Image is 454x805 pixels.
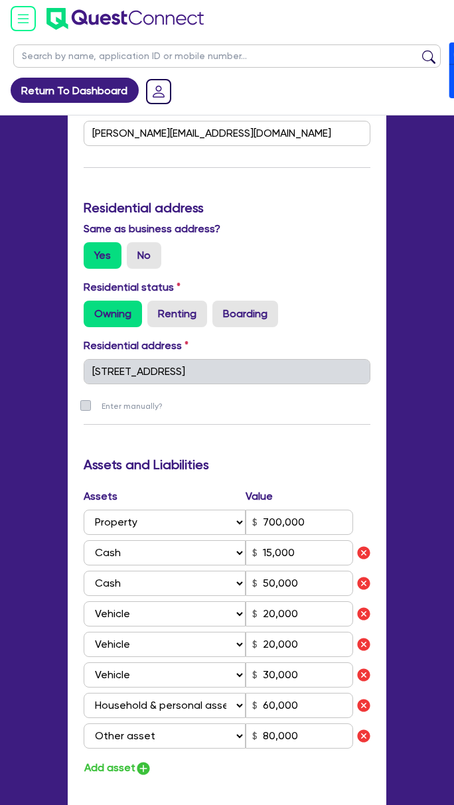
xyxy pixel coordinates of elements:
input: Value [246,723,353,749]
a: Dropdown toggle [141,74,176,109]
label: No [127,242,161,269]
img: quest-connect-logo-blue [46,8,204,30]
img: icon remove asset liability [356,697,372,713]
label: Renting [147,301,207,327]
input: Value [246,510,353,535]
label: Boarding [212,301,278,327]
label: Residential address [84,338,189,354]
label: Yes [84,242,121,269]
label: Value [246,488,273,504]
input: Value [246,632,353,657]
h3: Residential address [84,200,370,216]
input: Value [246,693,353,718]
img: icon remove asset liability [356,636,372,652]
img: icon remove asset liability [356,667,372,683]
img: icon-menu-open [11,6,36,31]
input: Search by name, application ID or mobile number... [13,44,441,68]
label: Same as business address? [84,221,220,237]
a: Return To Dashboard [11,78,139,103]
img: icon remove asset liability [356,606,372,622]
label: Enter manually? [102,400,163,413]
input: Value [246,662,353,688]
img: icon remove asset liability [356,545,372,561]
label: Assets [84,488,246,504]
h3: Assets and Liabilities [84,457,370,473]
input: Value [246,571,353,596]
img: icon remove asset liability [356,728,372,744]
label: Residential status [84,279,181,295]
img: icon remove asset liability [356,575,372,591]
input: Value [246,540,353,565]
label: Owning [84,301,142,327]
img: icon-add [135,761,151,776]
input: Value [246,601,353,626]
button: Add asset [84,759,152,777]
